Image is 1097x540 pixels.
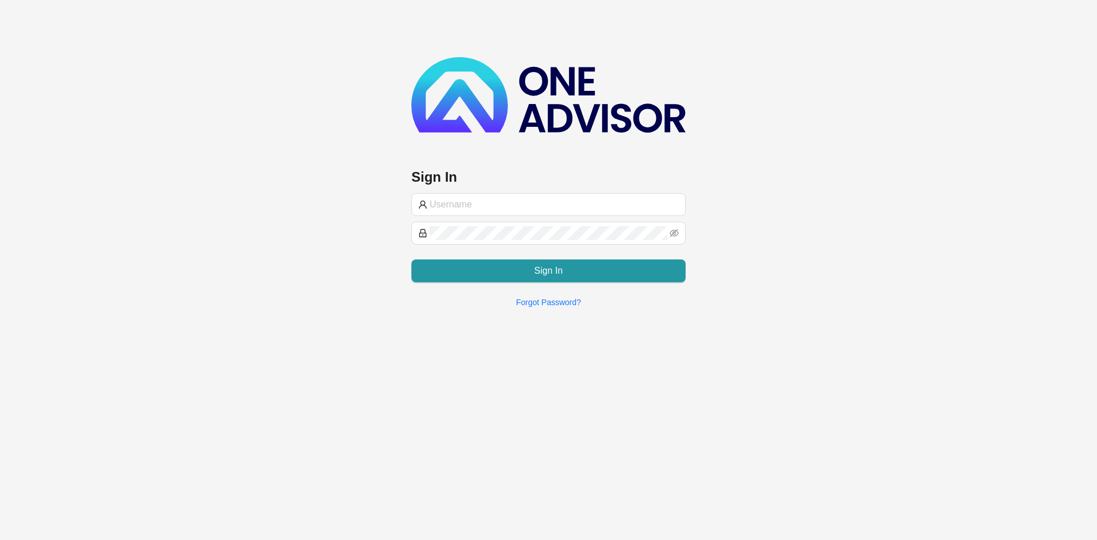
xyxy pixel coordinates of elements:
span: Sign In [534,264,563,278]
input: Username [430,198,679,211]
a: Forgot Password? [516,298,581,307]
span: eye-invisible [670,229,679,238]
img: b89e593ecd872904241dc73b71df2e41-logo-dark.svg [411,57,686,133]
span: user [418,200,427,209]
button: Sign In [411,259,686,282]
span: lock [418,229,427,238]
h3: Sign In [411,168,686,186]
